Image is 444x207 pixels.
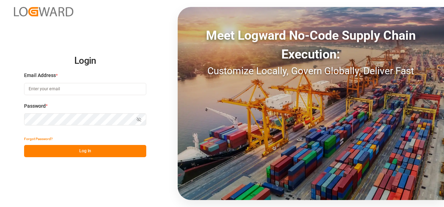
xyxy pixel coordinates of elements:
div: Meet Logward No-Code Supply Chain Execution: [178,26,444,64]
div: Customize Locally, Govern Globally, Deliver Fast [178,64,444,78]
button: Log In [24,145,146,157]
input: Enter your email [24,83,146,95]
button: Forgot Password? [24,133,53,145]
span: Password [24,102,46,110]
h2: Login [24,50,146,72]
span: Email Address [24,72,56,79]
img: Logward_new_orange.png [14,7,73,16]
